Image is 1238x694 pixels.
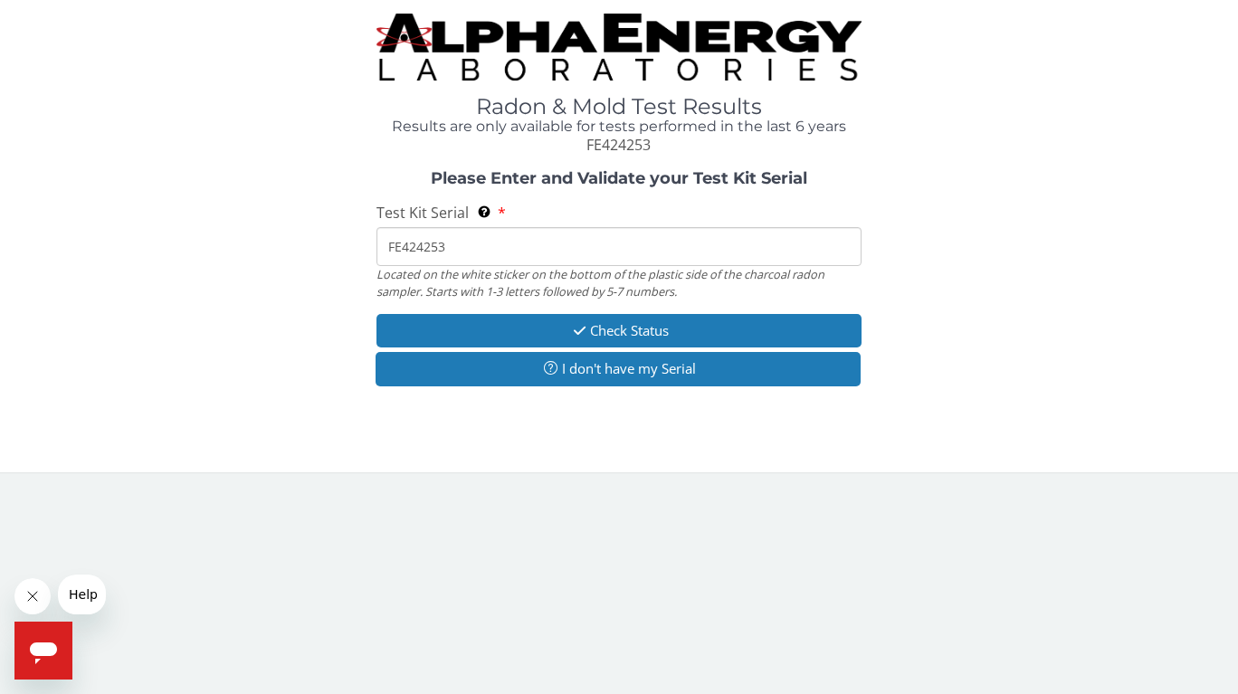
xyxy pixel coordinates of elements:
[58,575,106,614] iframe: Message from company
[376,314,861,347] button: Check Status
[376,95,861,119] h1: Radon & Mold Test Results
[376,352,860,385] button: I don't have my Serial
[431,168,807,188] strong: Please Enter and Validate your Test Kit Serial
[14,622,72,680] iframe: Button to launch messaging window
[586,135,651,155] span: FE424253
[376,266,861,299] div: Located on the white sticker on the bottom of the plastic side of the charcoal radon sampler. Sta...
[376,14,861,81] img: TightCrop.jpg
[376,203,469,223] span: Test Kit Serial
[14,578,51,614] iframe: Close message
[376,119,861,135] h4: Results are only available for tests performed in the last 6 years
